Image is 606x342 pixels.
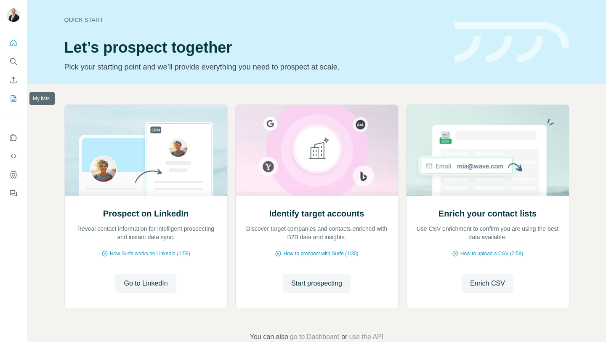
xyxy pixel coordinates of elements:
[7,35,20,51] button: Quick start
[124,278,167,289] span: Go to LinkedIn
[244,224,390,241] p: Discover target companies and contacts enriched with B2B data and insights.
[7,186,20,201] button: Feedback
[406,105,569,196] img: Enrich your contact lists
[7,149,20,164] button: Use Surfe API
[462,274,513,293] button: Enrich CSV
[73,224,219,241] p: Reveal contact information for intelligent prospecting and instant data sync.
[235,105,399,196] img: Identify target accounts
[290,332,340,342] button: go to Dashboard
[7,8,20,22] img: Avatar
[415,224,561,241] p: Use CSV enrichment to confirm you are using the best data available.
[439,208,537,219] h2: Enrich your contact lists
[64,39,444,56] h1: Let’s prospect together
[7,91,20,106] button: My lists
[103,208,189,219] h2: Prospect on LinkedIn
[7,72,20,88] button: Enrich CSV
[269,208,364,219] h2: Identify target accounts
[283,274,351,293] button: Start prospecting
[7,54,20,69] button: Search
[349,332,383,342] button: use the API
[291,278,342,289] span: Start prospecting
[250,332,288,342] span: You can also
[470,278,505,289] span: Enrich CSV
[454,22,569,63] img: banner
[110,250,190,257] span: How Surfe works on LinkedIn (1:58)
[64,16,444,24] div: Quick start
[283,250,358,257] span: How to prospect with Surfe (1:30)
[115,274,176,293] button: Go to LinkedIn
[64,61,444,73] p: Pick your starting point and we’ll provide everything you need to prospect at scale.
[64,105,228,196] img: Prospect on LinkedIn
[7,167,20,182] button: Dashboard
[460,250,523,257] span: How to upload a CSV (2:59)
[341,332,347,342] span: or
[7,130,20,145] button: Use Surfe on LinkedIn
